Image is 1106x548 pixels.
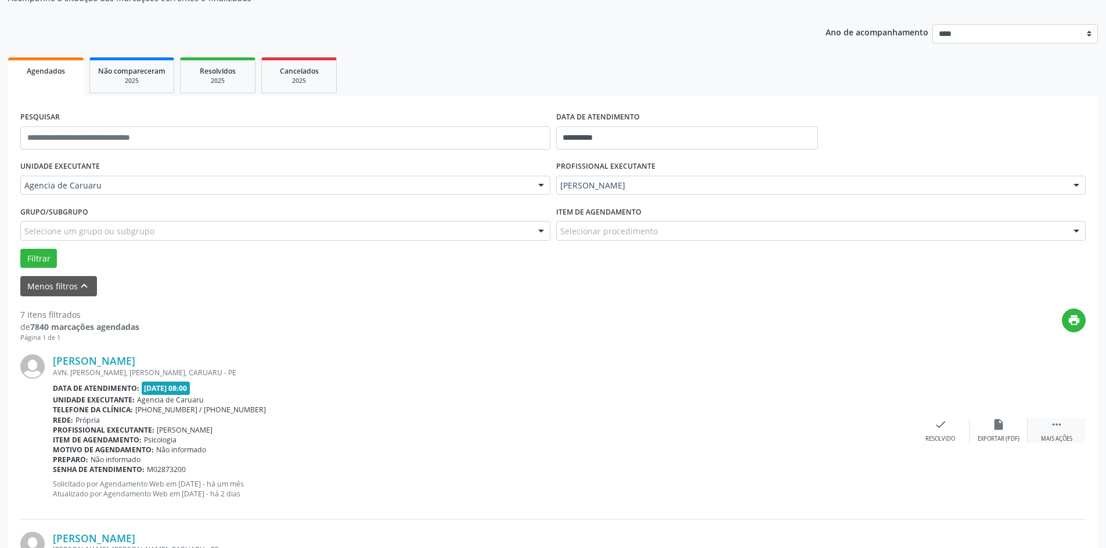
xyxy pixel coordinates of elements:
[142,382,190,395] span: [DATE] 08:00
[826,24,928,39] p: Ano de acompanhamento
[1062,309,1086,332] button: print
[20,333,139,343] div: Página 1 de 1
[978,435,1019,443] div: Exportar (PDF)
[20,354,45,379] img: img
[53,435,142,445] b: Item de agendamento:
[98,77,165,85] div: 2025
[135,405,266,415] span: [PHONE_NUMBER] / [PHONE_NUMBER]
[53,445,154,455] b: Motivo de agendamento:
[189,77,247,85] div: 2025
[53,354,135,367] a: [PERSON_NAME]
[20,276,97,296] button: Menos filtroskeyboard_arrow_up
[20,309,139,321] div: 7 itens filtrados
[98,66,165,76] span: Não compareceram
[24,225,154,237] span: Selecione um grupo ou subgrupo
[144,435,176,445] span: Psicologia
[1068,314,1080,326] i: print
[925,435,955,443] div: Resolvido
[270,77,328,85] div: 2025
[53,383,139,393] b: Data de atendimento:
[53,455,88,464] b: Preparo:
[560,180,1062,191] span: [PERSON_NAME]
[280,66,319,76] span: Cancelados
[992,418,1005,431] i: insert_drive_file
[147,464,186,474] span: M02873200
[91,455,140,464] span: Não informado
[53,405,133,415] b: Telefone da clínica:
[53,532,135,545] a: [PERSON_NAME]
[556,203,642,221] label: Item de agendamento
[53,395,135,405] b: Unidade executante:
[53,464,145,474] b: Senha de atendimento:
[20,108,60,126] label: PESQUISAR
[24,180,527,191] span: Agencia de Caruaru
[556,158,655,176] label: PROFISSIONAL EXECUTANTE
[156,445,206,455] span: Não informado
[1050,418,1063,431] i: 
[30,321,139,332] strong: 7840 marcações agendadas
[53,415,73,425] b: Rede:
[560,225,658,237] span: Selecionar procedimento
[137,395,204,405] span: Agencia de Caruaru
[934,418,947,431] i: check
[200,66,236,76] span: Resolvidos
[27,66,65,76] span: Agendados
[78,280,91,292] i: keyboard_arrow_up
[53,425,154,435] b: Profissional executante:
[20,249,57,268] button: Filtrar
[75,415,100,425] span: Própria
[20,203,88,221] label: Grupo/Subgrupo
[20,158,100,176] label: UNIDADE EXECUTANTE
[1041,435,1072,443] div: Mais ações
[556,108,640,126] label: DATA DE ATENDIMENTO
[20,321,139,333] div: de
[157,425,212,435] span: [PERSON_NAME]
[53,368,912,378] div: AVN. [PERSON_NAME], [PERSON_NAME], CARUARU - PE
[53,479,912,499] p: Solicitado por Agendamento Web em [DATE] - há um mês Atualizado por Agendamento Web em [DATE] - h...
